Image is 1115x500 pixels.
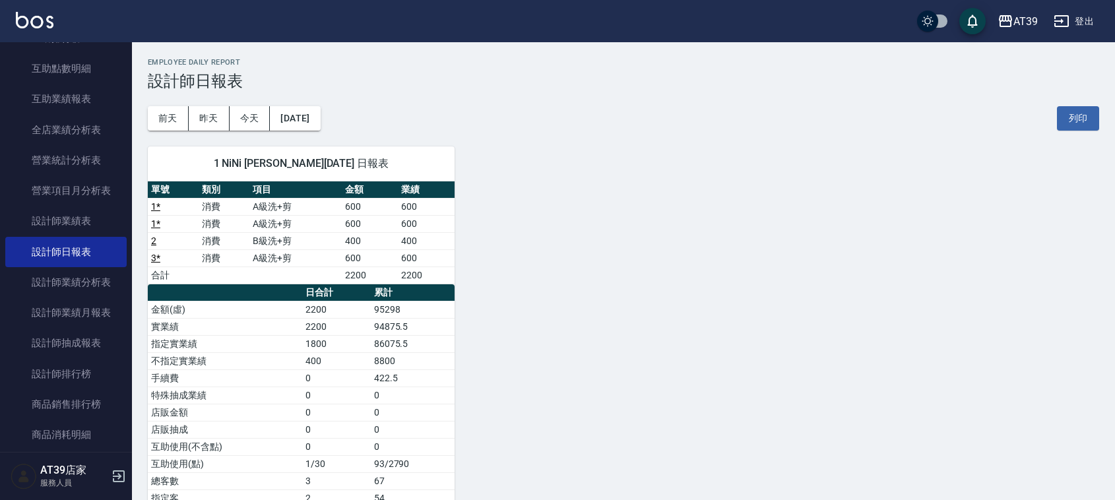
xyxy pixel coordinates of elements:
td: 422.5 [371,369,455,387]
a: 設計師日報表 [5,237,127,267]
td: 600 [342,198,398,215]
td: A級洗+剪 [249,249,342,266]
td: 消費 [199,198,249,215]
td: 消費 [199,215,249,232]
td: 消費 [199,232,249,249]
a: 互助點數明細 [5,53,127,84]
a: 互助業績報表 [5,84,127,114]
td: 0 [302,387,370,404]
td: 不指定實業績 [148,352,302,369]
a: 設計師業績表 [5,206,127,236]
th: 累計 [371,284,455,301]
p: 服務人員 [40,477,108,489]
button: 昨天 [189,106,230,131]
td: 0 [371,387,455,404]
a: 2 [151,235,156,246]
td: 實業績 [148,318,302,335]
th: 業績 [398,181,454,199]
td: 2200 [398,266,454,284]
td: 0 [371,438,455,455]
td: 600 [398,215,454,232]
td: 特殊抽成業績 [148,387,302,404]
h5: AT39店家 [40,464,108,477]
td: 1/30 [302,455,370,472]
td: 600 [342,215,398,232]
td: 400 [342,232,398,249]
td: 0 [302,421,370,438]
td: 指定實業績 [148,335,302,352]
td: A級洗+剪 [249,215,342,232]
th: 單號 [148,181,199,199]
td: 2200 [342,266,398,284]
a: 設計師抽成報表 [5,328,127,358]
td: 600 [398,198,454,215]
a: 商品消耗明細 [5,420,127,450]
td: 總客數 [148,472,302,489]
h2: Employee Daily Report [148,58,1099,67]
button: 今天 [230,106,271,131]
a: 營業項目月分析表 [5,175,127,206]
td: 95298 [371,301,455,318]
td: 1800 [302,335,370,352]
td: 消費 [199,249,249,266]
td: 400 [398,232,454,249]
td: 0 [302,404,370,421]
button: AT39 [992,8,1043,35]
td: 合計 [148,266,199,284]
td: 0 [371,421,455,438]
button: 登出 [1048,9,1099,34]
img: Person [11,463,37,489]
td: 2200 [302,318,370,335]
th: 項目 [249,181,342,199]
td: 0 [302,438,370,455]
td: A級洗+剪 [249,198,342,215]
a: 服務扣項明細表 [5,450,127,480]
td: 互助使用(點) [148,455,302,472]
td: 8800 [371,352,455,369]
a: 設計師業績月報表 [5,297,127,328]
button: save [959,8,986,34]
td: 店販抽成 [148,421,302,438]
td: B級洗+剪 [249,232,342,249]
td: 600 [398,249,454,266]
td: 金額(虛) [148,301,302,318]
img: Logo [16,12,53,28]
td: 手續費 [148,369,302,387]
td: 0 [371,404,455,421]
td: 互助使用(不含點) [148,438,302,455]
td: 93/2790 [371,455,455,472]
td: 400 [302,352,370,369]
span: 1 NiNi [PERSON_NAME][DATE] 日報表 [164,157,439,170]
td: 600 [342,249,398,266]
div: AT39 [1013,13,1038,30]
a: 商品銷售排行榜 [5,389,127,420]
th: 日合計 [302,284,370,301]
a: 設計師排行榜 [5,359,127,389]
td: 2200 [302,301,370,318]
td: 店販金額 [148,404,302,421]
button: 列印 [1057,106,1099,131]
td: 86075.5 [371,335,455,352]
td: 94875.5 [371,318,455,335]
a: 設計師業績分析表 [5,267,127,297]
a: 營業統計分析表 [5,145,127,175]
td: 0 [302,369,370,387]
td: 3 [302,472,370,489]
th: 金額 [342,181,398,199]
h3: 設計師日報表 [148,72,1099,90]
td: 67 [371,472,455,489]
button: [DATE] [270,106,320,131]
table: a dense table [148,181,455,284]
button: 前天 [148,106,189,131]
th: 類別 [199,181,249,199]
a: 全店業績分析表 [5,115,127,145]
